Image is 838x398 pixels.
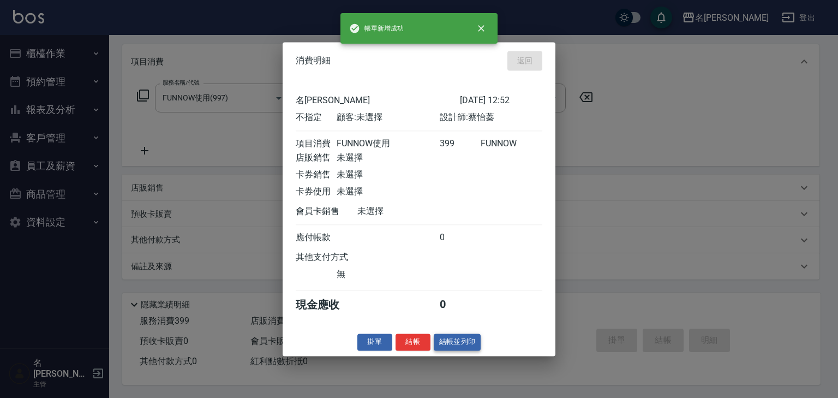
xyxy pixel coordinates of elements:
[396,334,430,351] button: 結帳
[337,186,439,198] div: 未選擇
[296,186,337,198] div: 卡券使用
[296,95,460,106] div: 名[PERSON_NAME]
[440,112,542,123] div: 設計師: 蔡怡蓁
[296,55,331,66] span: 消費明細
[296,252,378,263] div: 其他支付方式
[357,334,392,351] button: 掛單
[337,112,439,123] div: 顧客: 未選擇
[469,16,493,40] button: close
[434,334,481,351] button: 結帳並列印
[440,298,481,312] div: 0
[296,298,357,312] div: 現金應收
[337,138,439,150] div: FUNNOW使用
[296,112,337,123] div: 不指定
[296,138,337,150] div: 項目消費
[337,169,439,181] div: 未選擇
[440,232,481,243] div: 0
[337,269,439,280] div: 無
[440,138,481,150] div: 399
[296,232,337,243] div: 應付帳款
[460,95,542,106] div: [DATE] 12:52
[481,138,542,150] div: FUNNOW
[349,23,404,34] span: 帳單新增成功
[296,169,337,181] div: 卡券銷售
[337,152,439,164] div: 未選擇
[296,152,337,164] div: 店販銷售
[296,206,357,217] div: 會員卡銷售
[357,206,460,217] div: 未選擇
